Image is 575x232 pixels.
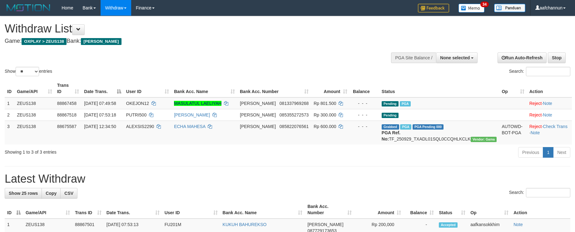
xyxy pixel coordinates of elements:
[23,201,72,219] th: Game/API: activate to sort column ascending
[314,112,336,117] span: Rp 300.000
[436,201,468,219] th: Status: activate to sort column ascending
[5,38,377,44] h4: Game: Bank:
[5,201,23,219] th: ID: activate to sort column descending
[513,222,523,227] a: Note
[529,112,542,117] a: Reject
[22,38,67,45] span: OXPLAY > ZEUS138
[82,80,124,97] th: Date Trans.: activate to sort column descending
[5,188,42,199] a: Show 25 rows
[439,222,458,228] span: Accepted
[126,112,146,117] span: PUTRI500
[162,201,220,219] th: User ID: activate to sort column ascending
[57,112,77,117] span: 88867518
[124,80,171,97] th: User ID: activate to sort column ascending
[527,80,572,97] th: Action
[5,97,14,109] td: 1
[72,201,104,219] th: Trans ID: activate to sort column ascending
[174,124,205,129] a: ECHA MAHESA
[543,147,553,158] a: 1
[84,112,116,117] span: [DATE] 07:53:18
[352,100,377,106] div: - - -
[391,52,436,63] div: PGA Site Balance /
[382,130,400,141] b: PGA Ref. No:
[350,80,379,97] th: Balance
[480,2,489,7] span: 34
[404,201,436,219] th: Balance: activate to sort column ascending
[220,201,305,219] th: Bank Acc. Name: activate to sort column ascending
[280,112,309,117] span: Copy 085355272573 to clipboard
[314,101,336,106] span: Rp 801.500
[84,124,116,129] span: [DATE] 12:34:50
[14,121,54,145] td: ZEUS138
[527,109,572,121] td: ·
[529,101,542,106] a: Reject
[42,188,61,199] a: Copy
[5,109,14,121] td: 2
[126,101,149,106] span: OKEJON12
[174,101,221,106] a: MASULATUL LAELIYAH
[84,101,116,106] span: [DATE] 07:49:58
[352,112,377,118] div: - - -
[526,188,570,197] input: Search:
[382,124,399,130] span: Grabbed
[418,4,449,12] img: Feedback.jpg
[400,124,411,130] span: Marked by aafpengsreynich
[81,38,121,45] span: [PERSON_NAME]
[382,101,399,106] span: Pending
[509,67,570,76] label: Search:
[5,3,52,12] img: MOTION_logo.png
[174,112,210,117] a: [PERSON_NAME]
[379,121,499,145] td: TF_250929_TXADL01SQL0CCQHLKCLK
[354,201,404,219] th: Amount: activate to sort column ascending
[471,137,497,142] span: Vendor URL: https://trx31.1velocity.biz
[468,201,511,219] th: Op: activate to sort column ascending
[498,52,547,63] a: Run Auto-Refresh
[223,222,267,227] a: KUKUH BAHUREKSO
[237,80,311,97] th: Bank Acc. Number: activate to sort column ascending
[55,80,82,97] th: Trans ID: activate to sort column ascending
[104,201,162,219] th: Date Trans.: activate to sort column ascending
[305,201,354,219] th: Bank Acc. Number: activate to sort column ascending
[382,113,399,118] span: Pending
[553,147,570,158] a: Next
[436,52,478,63] button: None selected
[240,112,276,117] span: [PERSON_NAME]
[64,191,73,196] span: CSV
[529,124,542,129] a: Reject
[499,121,527,145] td: AUTOWD-BOT-PGA
[57,124,77,129] span: 88675587
[14,80,54,97] th: Game/API: activate to sort column ascending
[314,124,336,129] span: Rp 600.000
[5,121,14,145] td: 3
[499,80,527,97] th: Op: activate to sort column ascending
[511,201,570,219] th: Action
[126,124,154,129] span: ALEXSIS2290
[57,101,77,106] span: 88867458
[240,124,276,129] span: [PERSON_NAME]
[240,101,276,106] span: [PERSON_NAME]
[16,67,39,76] select: Showentries
[307,222,343,227] span: [PERSON_NAME]
[280,101,309,106] span: Copy 081337969268 to clipboard
[280,124,309,129] span: Copy 085822076561 to clipboard
[459,4,485,12] img: Button%20Memo.svg
[526,67,570,76] input: Search:
[5,67,52,76] label: Show entries
[440,55,470,60] span: None selected
[413,124,444,130] span: PGA Pending
[171,80,237,97] th: Bank Acc. Name: activate to sort column ascending
[14,109,54,121] td: ZEUS138
[5,173,570,185] h1: Latest Withdraw
[543,101,552,106] a: Note
[9,191,38,196] span: Show 25 rows
[527,97,572,109] td: ·
[518,147,543,158] a: Previous
[60,188,77,199] a: CSV
[531,130,540,135] a: Note
[548,52,566,63] a: Stop
[5,146,235,155] div: Showing 1 to 3 of 3 entries
[352,123,377,130] div: - - -
[527,121,572,145] td: · ·
[5,22,377,35] h1: Withdraw List
[400,101,411,106] span: Marked by aafkaynarin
